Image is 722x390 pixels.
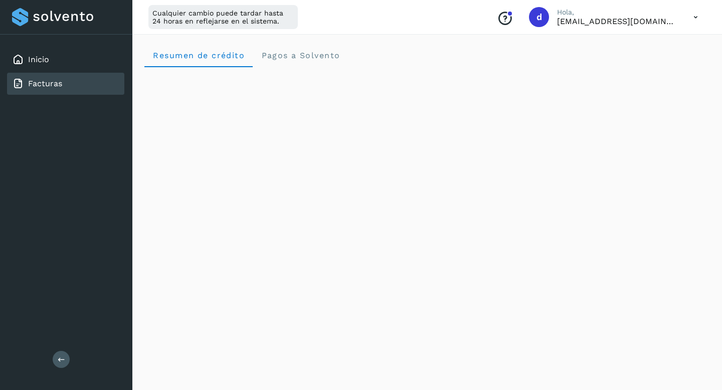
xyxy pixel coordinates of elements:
[28,79,62,88] a: Facturas
[148,5,298,29] div: Cualquier cambio puede tardar hasta 24 horas en reflejarse en el sistema.
[28,55,49,64] a: Inicio
[557,8,677,17] p: Hola,
[152,51,245,60] span: Resumen de crédito
[7,49,124,71] div: Inicio
[261,51,340,60] span: Pagos a Solvento
[7,73,124,95] div: Facturas
[557,17,677,26] p: direccion@temmsa.com.mx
